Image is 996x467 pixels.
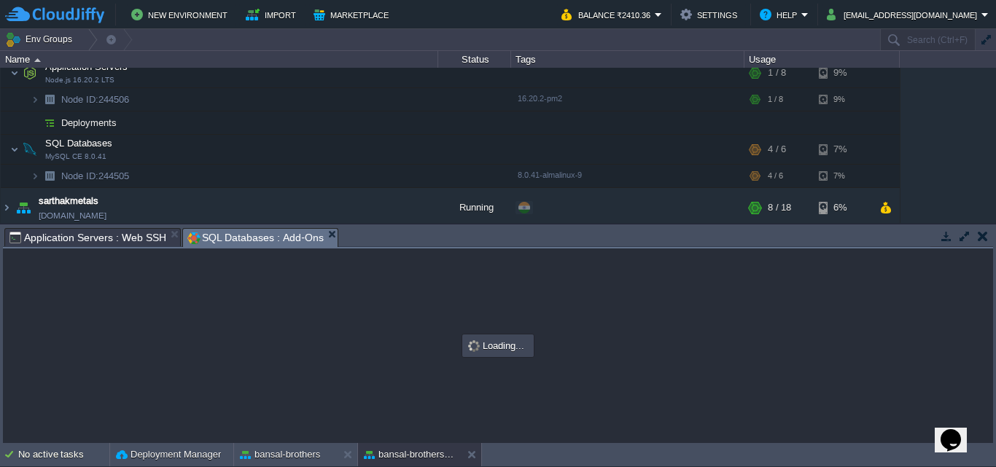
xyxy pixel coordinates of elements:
span: SQL Databases [44,137,114,149]
button: Help [760,6,801,23]
button: New Environment [131,6,232,23]
img: AMDAwAAAACH5BAEAAAAALAAAAAABAAEAAAICRAEAOw== [34,58,41,62]
a: Application ServersNode.js 16.20.2 LTS [44,61,130,72]
div: 7% [819,165,866,187]
button: Deployment Manager [116,447,221,462]
img: AMDAwAAAACH5BAEAAAAALAAAAAABAAEAAAICRAEAOw== [39,111,60,134]
img: AMDAwAAAACH5BAEAAAAALAAAAAABAAEAAAICRAEAOw== [1,188,12,227]
span: 244506 [60,93,131,106]
span: 244505 [60,170,131,182]
img: AMDAwAAAACH5BAEAAAAALAAAAAABAAEAAAICRAEAOw== [31,88,39,111]
span: Application Servers : Web SSH [9,229,166,246]
a: SQL DatabasesMySQL CE 8.0.41 [44,138,114,149]
img: AMDAwAAAACH5BAEAAAAALAAAAAABAAEAAAICRAEAOw== [10,58,19,87]
span: MySQL CE 8.0.41 [45,152,106,161]
a: Node ID:244506 [60,93,131,106]
button: bansal-brothers [240,447,320,462]
button: Env Groups [5,29,77,50]
img: AMDAwAAAACH5BAEAAAAALAAAAAABAAEAAAICRAEAOw== [31,111,39,134]
img: CloudJiffy [5,6,104,24]
img: AMDAwAAAACH5BAEAAAAALAAAAAABAAEAAAICRAEAOw== [39,165,60,187]
span: Node ID: [61,170,98,181]
div: 1 / 8 [768,88,783,111]
div: 8 / 18 [768,188,791,227]
button: Balance ₹2410.36 [561,6,655,23]
a: sarthakmetals [39,194,98,208]
iframe: chat widget [935,409,981,452]
div: Running [438,188,511,227]
img: AMDAwAAAACH5BAEAAAAALAAAAAABAAEAAAICRAEAOw== [39,88,60,111]
button: Marketplace [314,6,393,23]
div: 9% [819,88,866,111]
img: AMDAwAAAACH5BAEAAAAALAAAAAABAAEAAAICRAEAOw== [20,58,40,87]
button: Import [246,6,300,23]
span: Node.js 16.20.2 LTS [45,76,114,85]
div: 9% [819,58,866,87]
span: Node ID: [61,94,98,105]
a: Node ID:244505 [60,170,131,182]
a: Deployments [60,117,119,129]
span: 16.20.2-pm2 [518,94,562,103]
div: Status [439,51,510,68]
div: Tags [512,51,744,68]
div: Usage [745,51,899,68]
div: 4 / 6 [768,135,786,164]
div: 7% [819,135,866,164]
button: bansal-brothers-[PERSON_NAME] [364,447,456,462]
img: AMDAwAAAACH5BAEAAAAALAAAAAABAAEAAAICRAEAOw== [10,135,19,164]
img: AMDAwAAAACH5BAEAAAAALAAAAAABAAEAAAICRAEAOw== [20,135,40,164]
a: [DOMAIN_NAME] [39,208,106,223]
img: AMDAwAAAACH5BAEAAAAALAAAAAABAAEAAAICRAEAOw== [13,188,34,227]
div: Name [1,51,437,68]
span: SQL Databases : Add-Ons [187,229,324,247]
div: 6% [819,188,866,227]
div: 1 / 8 [768,58,786,87]
button: [EMAIL_ADDRESS][DOMAIN_NAME] [827,6,981,23]
div: No active tasks [18,443,109,466]
div: Loading... [464,336,532,356]
button: Settings [680,6,742,23]
img: AMDAwAAAACH5BAEAAAAALAAAAAABAAEAAAICRAEAOw== [31,165,39,187]
div: 4 / 6 [768,165,783,187]
span: 8.0.41-almalinux-9 [518,170,582,179]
